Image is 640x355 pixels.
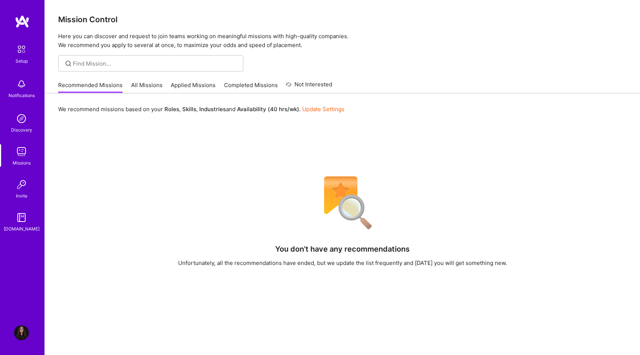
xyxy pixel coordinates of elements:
div: Setup [16,57,28,65]
b: Skills [182,106,196,113]
img: guide book [14,210,29,225]
a: Not Interested [286,80,332,93]
a: Recommended Missions [58,81,123,93]
div: Missions [13,159,31,167]
a: Applied Missions [171,81,216,93]
b: Roles [164,106,179,113]
input: Find Mission... [73,60,238,67]
div: [DOMAIN_NAME] [4,225,40,233]
div: Notifications [9,92,35,99]
a: All Missions [131,81,163,93]
a: Update Settings [302,106,344,113]
b: Industries [199,106,226,113]
p: Here you can discover and request to join teams working on meaningful missions with high-quality ... [58,32,627,50]
img: discovery [14,111,29,126]
img: setup [14,42,29,57]
img: No Results [311,172,374,235]
img: teamwork [14,144,29,159]
img: User Avatar [14,325,29,340]
p: We recommend missions based on your , , and . [58,105,344,113]
b: Availability (40 hrs/wk) [237,106,299,113]
i: icon SearchGrey [64,59,73,68]
img: logo [15,15,30,28]
div: Unfortunately, all the recommendations have ended, but we update the list frequently and [DATE] y... [178,259,507,267]
h4: You don't have any recommendations [275,245,410,253]
a: Completed Missions [224,81,278,93]
img: bell [14,77,29,92]
div: Discovery [11,126,32,134]
a: User Avatar [12,325,31,340]
img: Invite [14,177,29,192]
h3: Mission Control [58,15,627,24]
div: Invite [16,192,27,200]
